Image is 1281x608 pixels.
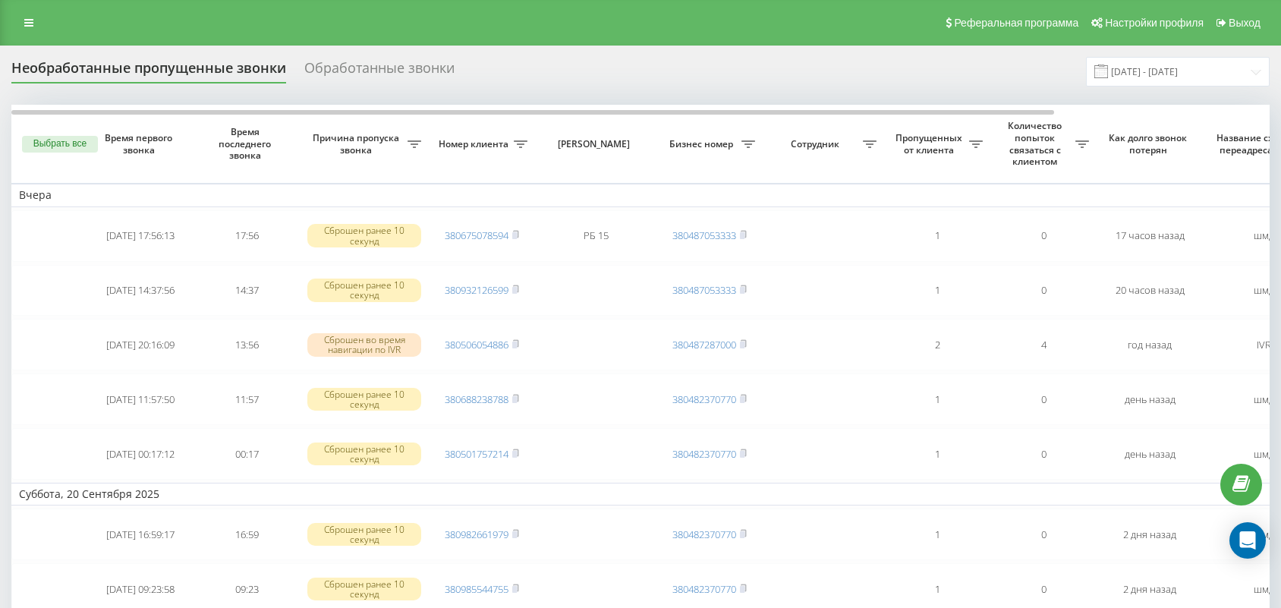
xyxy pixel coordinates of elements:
[445,228,508,242] a: 380675078594
[1097,319,1203,370] td: год назад
[87,210,194,262] td: [DATE] 17:56:13
[664,138,741,150] span: Бизнес номер
[954,17,1078,29] span: Реферальная программа
[990,210,1097,262] td: 0
[884,428,990,480] td: 1
[307,279,421,301] div: Сброшен ранее 10 секунд
[672,582,736,596] a: 380482370770
[307,523,421,546] div: Сброшен ранее 10 секунд
[672,447,736,461] a: 380482370770
[1097,428,1203,480] td: день назад
[304,60,455,83] div: Обработанные звонки
[770,138,863,150] span: Сотрудник
[87,373,194,425] td: [DATE] 11:57:50
[535,210,656,262] td: РБ 15
[194,210,300,262] td: 17:56
[548,138,644,150] span: [PERSON_NAME]
[990,428,1097,480] td: 0
[990,509,1097,560] td: 0
[672,283,736,297] a: 380487053333
[884,265,990,317] td: 1
[194,509,300,560] td: 16:59
[1229,17,1261,29] span: Выход
[307,443,421,465] div: Сброшен ранее 10 секунд
[1229,522,1266,559] div: Open Intercom Messenger
[672,392,736,406] a: 380482370770
[998,120,1075,167] span: Количество попыток связаться с клиентом
[445,528,508,541] a: 380982661979
[990,319,1097,370] td: 4
[307,333,421,356] div: Сброшен во время навигации по IVR
[436,138,514,150] span: Номер клиента
[884,509,990,560] td: 1
[1097,373,1203,425] td: день назад
[672,528,736,541] a: 380482370770
[884,373,990,425] td: 1
[1097,210,1203,262] td: 17 часов назад
[307,578,421,600] div: Сброшен ранее 10 секунд
[22,136,98,153] button: Выбрать все
[445,582,508,596] a: 380985544755
[194,373,300,425] td: 11:57
[884,319,990,370] td: 2
[1097,265,1203,317] td: 20 часов назад
[884,210,990,262] td: 1
[11,60,286,83] div: Необработанные пропущенные звонки
[194,319,300,370] td: 13:56
[87,265,194,317] td: [DATE] 14:37:56
[194,428,300,480] td: 00:17
[87,509,194,560] td: [DATE] 16:59:17
[990,373,1097,425] td: 0
[307,224,421,247] div: Сброшен ранее 10 секунд
[445,447,508,461] a: 380501757214
[445,338,508,351] a: 380506054886
[87,428,194,480] td: [DATE] 00:17:12
[445,283,508,297] a: 380932126599
[672,228,736,242] a: 380487053333
[99,132,181,156] span: Время первого звонка
[1109,132,1191,156] span: Как долго звонок потерян
[990,265,1097,317] td: 0
[445,392,508,406] a: 380688238788
[1097,509,1203,560] td: 2 дня назад
[194,265,300,317] td: 14:37
[892,132,969,156] span: Пропущенных от клиента
[87,319,194,370] td: [DATE] 20:16:09
[307,132,408,156] span: Причина пропуска звонка
[672,338,736,351] a: 380487287000
[206,126,288,162] span: Время последнего звонка
[1105,17,1204,29] span: Настройки профиля
[307,388,421,411] div: Сброшен ранее 10 секунд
